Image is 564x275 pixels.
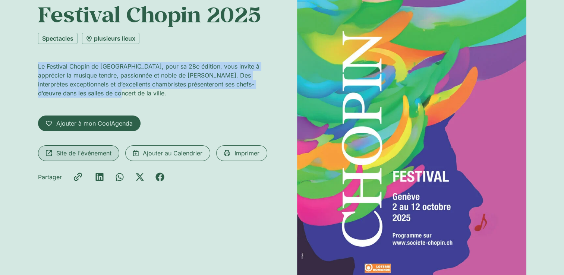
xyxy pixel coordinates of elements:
[38,116,141,131] a: Ajouter à mon CoolAgenda
[155,173,164,181] div: Partager sur facebook
[38,1,267,27] h1: Festival Chopin 2025
[56,119,133,128] span: Ajouter à mon CoolAgenda
[115,173,124,181] div: Partager sur whatsapp
[38,62,267,98] p: Le Festival Chopin de [GEOGRAPHIC_DATA], pour sa 28e édition, vous invite à apprécier la musique ...
[56,149,111,158] span: Site de l'événement
[135,173,144,181] div: Partager sur x-twitter
[38,145,119,161] a: Site de l'événement
[143,149,202,158] span: Ajouter au Calendrier
[234,149,259,158] span: Imprimer
[95,173,104,181] div: Partager sur linkedin
[216,145,267,161] a: Imprimer
[38,173,62,181] div: Partager
[38,33,78,44] a: Spectacles
[125,145,210,161] a: Ajouter au Calendrier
